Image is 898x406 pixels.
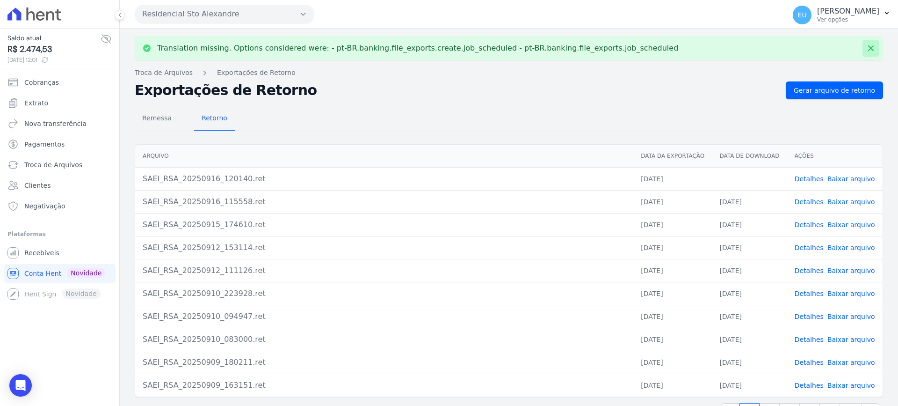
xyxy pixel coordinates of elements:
span: Nova transferência [24,119,87,128]
div: SAEI_RSA_20250912_111126.ret [143,265,626,276]
a: Detalhes [795,221,824,229]
a: Detalhes [795,336,824,343]
td: [DATE] [633,190,712,213]
td: [DATE] [712,305,787,328]
span: Pagamentos [24,140,65,149]
span: Cobranças [24,78,59,87]
a: Detalhes [795,244,824,251]
a: Baixar arquivo [827,336,875,343]
th: Data da Exportação [633,145,712,168]
span: Recebíveis [24,248,59,258]
td: [DATE] [633,282,712,305]
a: Baixar arquivo [827,382,875,389]
td: [DATE] [633,328,712,351]
button: Residencial Sto Alexandre [135,5,314,23]
a: Detalhes [795,198,824,206]
td: [DATE] [633,259,712,282]
div: SAEI_RSA_20250915_174610.ret [143,219,626,230]
div: SAEI_RSA_20250909_163151.ret [143,380,626,391]
span: R$ 2.474,53 [7,43,101,56]
div: SAEI_RSA_20250910_083000.ret [143,334,626,345]
div: SAEI_RSA_20250916_120140.ret [143,173,626,185]
a: Detalhes [795,313,824,320]
td: [DATE] [712,236,787,259]
a: Negativação [4,197,116,215]
div: SAEI_RSA_20250916_115558.ret [143,196,626,207]
a: Recebíveis [4,244,116,262]
a: Retorno [194,107,235,131]
p: [PERSON_NAME] [817,7,879,16]
span: Troca de Arquivos [24,160,82,170]
span: Conta Hent [24,269,61,278]
th: Data de Download [712,145,787,168]
span: [DATE] 12:01 [7,56,101,64]
span: Remessa [137,109,177,127]
a: Detalhes [795,175,824,183]
td: [DATE] [712,374,787,397]
th: Ações [787,145,883,168]
a: Troca de Arquivos [4,155,116,174]
td: [DATE] [633,351,712,374]
div: SAEI_RSA_20250909_180211.ret [143,357,626,368]
a: Exportações de Retorno [217,68,296,78]
td: [DATE] [633,213,712,236]
a: Baixar arquivo [827,290,875,297]
a: Detalhes [795,382,824,389]
th: Arquivo [135,145,633,168]
td: [DATE] [633,374,712,397]
a: Baixar arquivo [827,267,875,274]
a: Detalhes [795,267,824,274]
a: Nova transferência [4,114,116,133]
a: Extrato [4,94,116,112]
a: Detalhes [795,359,824,366]
button: EU [PERSON_NAME] Ver opções [785,2,898,28]
div: SAEI_RSA_20250910_094947.ret [143,311,626,322]
a: Troca de Arquivos [135,68,193,78]
a: Baixar arquivo [827,359,875,366]
a: Detalhes [795,290,824,297]
td: [DATE] [712,282,787,305]
span: Clientes [24,181,51,190]
nav: Breadcrumb [135,68,883,78]
td: [DATE] [712,259,787,282]
td: [DATE] [633,236,712,259]
td: [DATE] [712,351,787,374]
span: Extrato [24,98,48,108]
a: Baixar arquivo [827,198,875,206]
div: SAEI_RSA_20250910_223928.ret [143,288,626,299]
span: Saldo atual [7,33,101,43]
div: Plataformas [7,229,112,240]
div: Open Intercom Messenger [9,374,32,397]
td: [DATE] [712,190,787,213]
a: Cobranças [4,73,116,92]
td: [DATE] [712,328,787,351]
span: Retorno [196,109,233,127]
td: [DATE] [712,213,787,236]
a: Clientes [4,176,116,195]
td: [DATE] [633,167,712,190]
a: Gerar arquivo de retorno [786,81,883,99]
span: Negativação [24,201,65,211]
td: [DATE] [633,305,712,328]
a: Baixar arquivo [827,313,875,320]
span: EU [798,12,807,18]
h2: Exportações de Retorno [135,84,778,97]
a: Baixar arquivo [827,244,875,251]
nav: Sidebar [7,73,112,303]
p: Ver opções [817,16,879,23]
a: Baixar arquivo [827,221,875,229]
span: Novidade [67,268,105,278]
a: Conta Hent Novidade [4,264,116,283]
a: Remessa [135,107,179,131]
p: Translation missing. Options considered were: - pt-BR.banking.file_exports.create.job_scheduled -... [157,44,678,53]
div: SAEI_RSA_20250912_153114.ret [143,242,626,253]
span: Gerar arquivo de retorno [794,86,875,95]
a: Pagamentos [4,135,116,154]
a: Baixar arquivo [827,175,875,183]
